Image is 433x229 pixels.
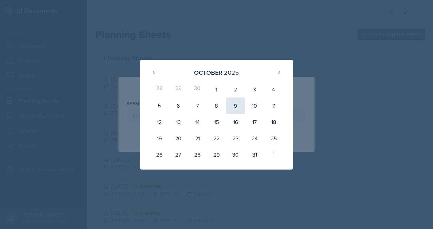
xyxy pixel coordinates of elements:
div: 1 [207,81,226,98]
div: 18 [264,114,283,130]
div: 25 [264,130,283,146]
div: 2 [226,81,245,98]
div: 21 [188,130,207,146]
div: 9 [226,98,245,114]
div: 30 [188,81,207,98]
div: 26 [150,146,169,163]
div: 1 [264,146,283,163]
div: 29 [169,81,188,98]
div: 24 [245,130,264,146]
div: 3 [245,81,264,98]
div: 4 [264,81,283,98]
div: 31 [245,146,264,163]
div: 20 [169,130,188,146]
div: 10 [245,98,264,114]
div: 27 [169,146,188,163]
div: 19 [150,130,169,146]
div: 15 [207,114,226,130]
div: October [194,68,222,77]
div: 22 [207,130,226,146]
div: 28 [150,81,169,98]
div: 30 [226,146,245,163]
div: 2025 [224,68,239,77]
div: 6 [169,98,188,114]
div: 7 [188,98,207,114]
div: 16 [226,114,245,130]
div: 13 [169,114,188,130]
div: 17 [245,114,264,130]
div: 29 [207,146,226,163]
div: 11 [264,98,283,114]
div: 28 [188,146,207,163]
div: 12 [150,114,169,130]
div: 14 [188,114,207,130]
div: 8 [207,98,226,114]
div: 23 [226,130,245,146]
div: 5 [150,98,169,114]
